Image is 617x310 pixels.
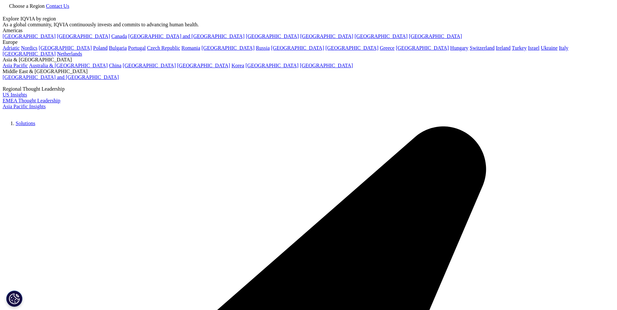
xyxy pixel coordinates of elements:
a: Portugal [128,45,146,51]
a: [GEOGRAPHIC_DATA] [3,51,56,57]
a: Greece [380,45,395,51]
a: [GEOGRAPHIC_DATA] [246,63,299,68]
a: Contact Us [46,3,69,9]
a: [GEOGRAPHIC_DATA] [3,33,56,39]
a: Ukraine [541,45,558,51]
a: [GEOGRAPHIC_DATA] [396,45,449,51]
a: Hungary [450,45,468,51]
a: [GEOGRAPHIC_DATA] [300,33,353,39]
a: Russia [256,45,270,51]
div: Asia & [GEOGRAPHIC_DATA] [3,57,614,63]
a: Turkey [512,45,527,51]
div: As a global community, IQVIA continuously invests and commits to advancing human health. [3,22,614,28]
a: US Insights [3,92,27,97]
a: Australia & [GEOGRAPHIC_DATA] [29,63,108,68]
a: Korea [232,63,244,68]
a: EMEA Thought Leadership [3,98,60,103]
button: Cookies Settings [6,291,22,307]
a: [GEOGRAPHIC_DATA] and [GEOGRAPHIC_DATA] [3,74,119,80]
a: Poland [93,45,107,51]
div: Americas [3,28,614,33]
a: Romania [181,45,200,51]
a: [GEOGRAPHIC_DATA] [177,63,230,68]
a: China [109,63,121,68]
a: Italy [559,45,568,51]
a: Czech Republic [147,45,180,51]
a: Adriatic [3,45,20,51]
a: [GEOGRAPHIC_DATA] [409,33,462,39]
a: Israel [528,45,540,51]
a: [GEOGRAPHIC_DATA] [202,45,255,51]
span: Choose a Region [9,3,45,9]
a: [GEOGRAPHIC_DATA] [355,33,408,39]
a: Asia Pacific Insights [3,104,46,109]
a: Switzerland [470,45,494,51]
a: [GEOGRAPHIC_DATA] [300,63,353,68]
a: Nordics [21,45,37,51]
div: Regional Thought Leadership [3,86,614,92]
a: Bulgaria [109,45,127,51]
a: [GEOGRAPHIC_DATA] [57,33,110,39]
a: [GEOGRAPHIC_DATA] [271,45,324,51]
div: Europe [3,39,614,45]
a: Netherlands [57,51,82,57]
a: [GEOGRAPHIC_DATA] [326,45,379,51]
a: [GEOGRAPHIC_DATA] [246,33,299,39]
a: Solutions [16,121,35,126]
div: Explore IQVIA by region [3,16,614,22]
a: [GEOGRAPHIC_DATA] [123,63,176,68]
a: Ireland [496,45,511,51]
a: [GEOGRAPHIC_DATA] and [GEOGRAPHIC_DATA] [128,33,244,39]
a: Canada [111,33,127,39]
a: [GEOGRAPHIC_DATA] [39,45,92,51]
a: Asia Pacific [3,63,28,68]
div: Middle East & [GEOGRAPHIC_DATA] [3,69,614,74]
